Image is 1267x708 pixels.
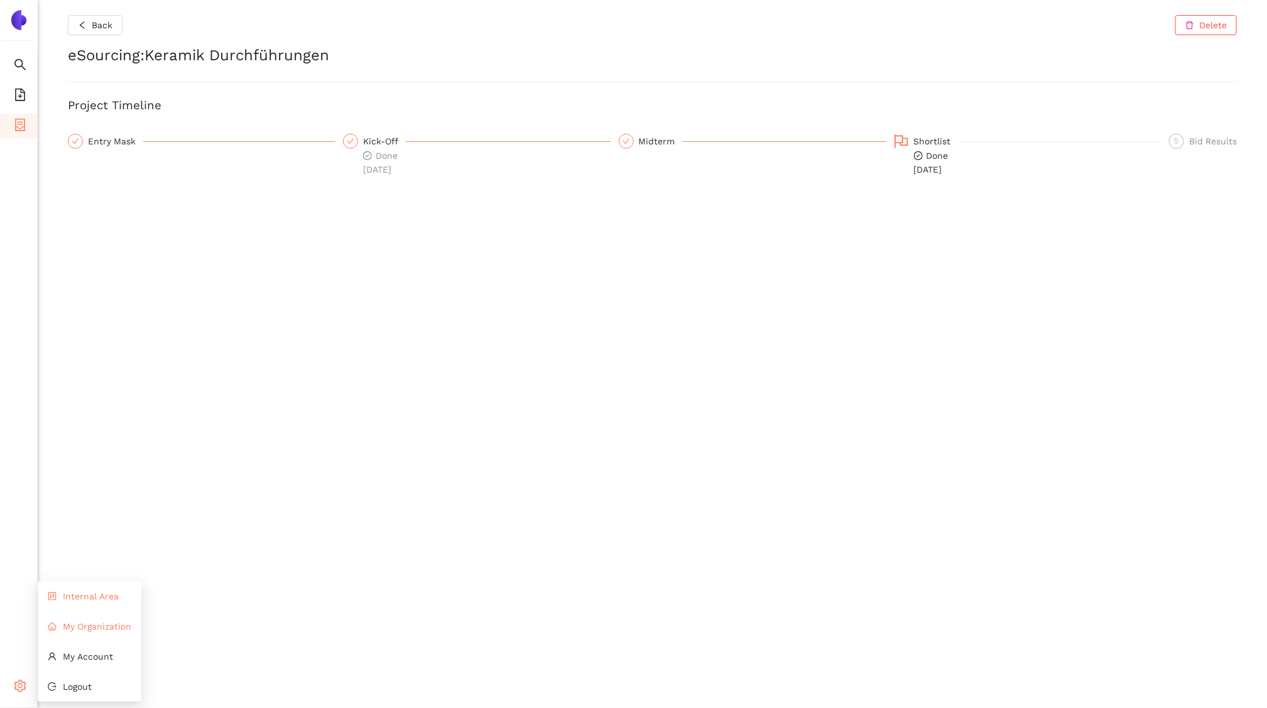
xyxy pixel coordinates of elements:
div: Shortlist [914,134,959,149]
span: setting [14,675,26,700]
span: Bid Results [1189,136,1237,146]
div: Shortlistcheck-circleDone[DATE] [894,134,1161,176]
span: container [14,114,26,139]
button: deleteDelete [1175,15,1237,35]
span: check [347,137,354,145]
span: logout [48,682,57,691]
span: delete [1185,21,1194,31]
span: My Organization [63,621,131,631]
span: flag [894,134,909,149]
span: Internal Area [63,591,119,601]
span: Done [DATE] [363,151,398,174]
span: check-circle [914,151,923,160]
div: Entry Mask [88,134,143,149]
h2: eSourcing : Keramik Durchführungen [68,45,1237,67]
span: Back [92,18,112,32]
span: Done [DATE] [914,151,949,174]
span: Logout [63,682,92,692]
span: file-add [14,84,26,109]
span: Delete [1199,18,1227,32]
span: check [72,137,79,145]
div: Kick-Off [363,134,406,149]
span: check [623,137,630,145]
span: 5 [1175,137,1179,146]
button: leftBack [68,15,122,35]
div: Midterm [639,134,683,149]
div: Entry Mask [68,134,335,149]
span: home [48,622,57,631]
span: control [48,592,57,601]
img: Logo [9,10,29,30]
span: check-circle [363,151,372,160]
h3: Project Timeline [68,97,1237,114]
span: My Account [63,652,113,662]
span: left [78,21,87,31]
span: user [48,652,57,661]
span: search [14,54,26,79]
